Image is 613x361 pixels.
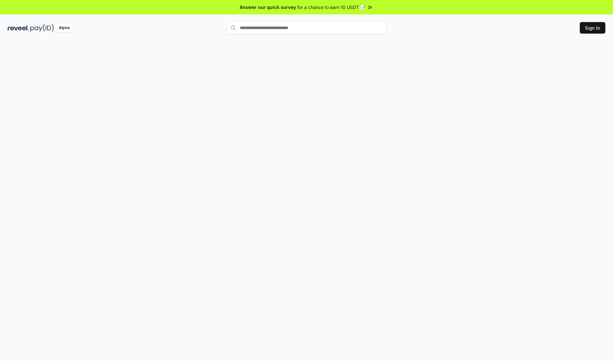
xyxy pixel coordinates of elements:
span: Answer our quick survey [240,4,296,11]
img: pay_id [30,24,54,32]
span: for a chance to earn 10 USDT 📝 [297,4,366,11]
div: Alpha [55,24,73,32]
img: reveel_dark [8,24,29,32]
button: Sign In [580,22,605,34]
